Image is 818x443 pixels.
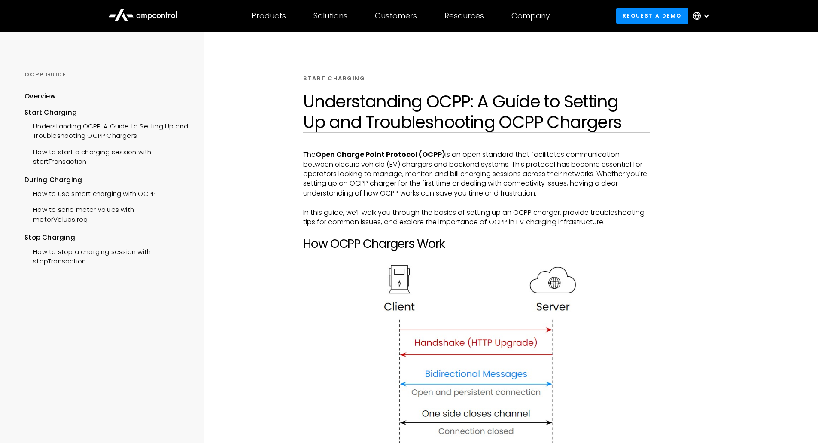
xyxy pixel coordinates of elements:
a: Request a demo [616,8,688,24]
div: Company [511,11,550,21]
h1: Understanding OCPP: A Guide to Setting Up and Troubleshooting OCPP Chargers [303,91,650,132]
p: ‍ [303,227,650,236]
a: How to send meter values with meterValues.req [24,201,188,226]
a: How to start a charging session with startTransaction [24,143,188,169]
div: Stop Charging [24,233,188,242]
div: Resources [444,11,484,21]
a: How to use smart charging with OCPP [24,185,155,201]
p: ‍ [303,198,650,208]
div: During Charging [24,175,188,185]
div: Customers [375,11,417,21]
p: In this guide, we’ll walk you through the basics of setting up an OCPP charger, provide troublesh... [303,208,650,227]
div: Products [252,11,286,21]
div: START CHARGING [303,75,365,82]
div: Overview [24,92,55,101]
a: Overview [24,92,55,107]
h2: How OCPP Chargers Work [303,237,650,251]
p: The is an open standard that facilitates communication between electric vehicle (EV) chargers and... [303,150,650,198]
div: Solutions [313,11,347,21]
a: How to stop a charging session with stopTransaction [24,243,188,269]
div: Start Charging [24,108,188,117]
div: OCPP GUIDE [24,71,188,79]
a: Understanding OCPP: A Guide to Setting Up and Troubleshooting OCPP Chargers [24,117,188,143]
p: ‍ [303,251,650,260]
strong: Open Charge Point Protocol (OCPP) [316,150,445,159]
